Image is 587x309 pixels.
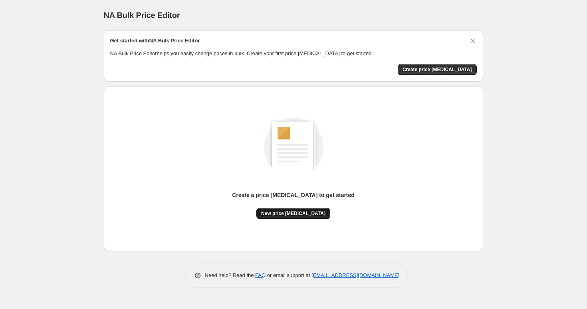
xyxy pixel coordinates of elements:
span: NA Bulk Price Editor [104,11,180,20]
p: Create a price [MEDICAL_DATA] to get started [232,191,355,199]
span: Need help? Read the [205,272,256,278]
span: or email support at [266,272,311,278]
a: FAQ [255,272,266,278]
p: NA Bulk Price Editor helps you easily change prices in bulk. Create your first price [MEDICAL_DAT... [110,50,477,58]
span: New price [MEDICAL_DATA] [261,210,325,217]
h2: Get started with NA Bulk Price Editor [110,37,200,45]
button: Dismiss card [469,37,477,45]
a: [EMAIL_ADDRESS][DOMAIN_NAME] [311,272,399,278]
button: Create price change job [398,64,477,75]
span: Create price [MEDICAL_DATA] [403,66,472,73]
button: New price [MEDICAL_DATA] [256,208,330,219]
